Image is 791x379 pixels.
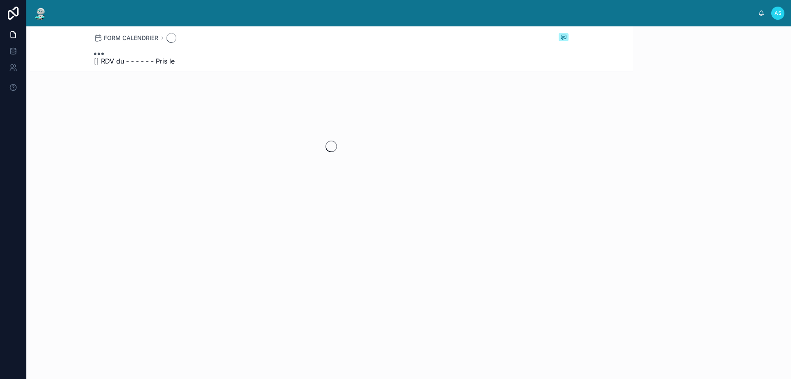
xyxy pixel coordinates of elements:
[94,56,175,66] span: [] RDV du - - - - - - Pris le
[104,34,158,42] span: FORM CALENDRIER
[775,10,782,16] span: AS
[54,12,758,15] div: scrollable content
[33,7,48,20] img: App logo
[94,34,158,42] a: FORM CALENDRIER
